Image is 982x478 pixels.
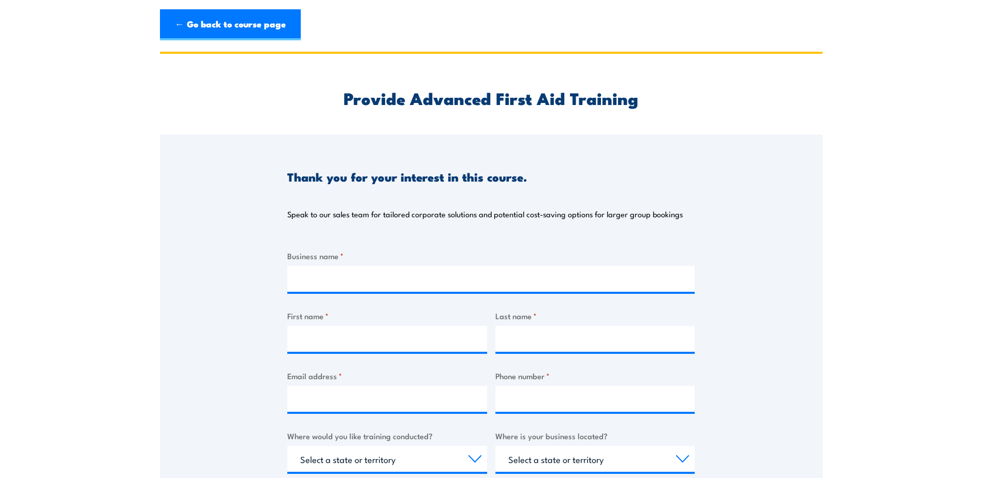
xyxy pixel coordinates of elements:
h3: Thank you for your interest in this course. [287,171,527,183]
label: Where is your business located? [495,430,695,442]
h2: Provide Advanced First Aid Training [287,91,695,105]
p: Speak to our sales team for tailored corporate solutions and potential cost-saving options for la... [287,209,683,219]
label: Last name [495,310,695,322]
label: Where would you like training conducted? [287,430,487,442]
label: Phone number [495,370,695,382]
label: First name [287,310,487,322]
label: Email address [287,370,487,382]
label: Business name [287,250,695,262]
a: ← Go back to course page [160,9,301,40]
